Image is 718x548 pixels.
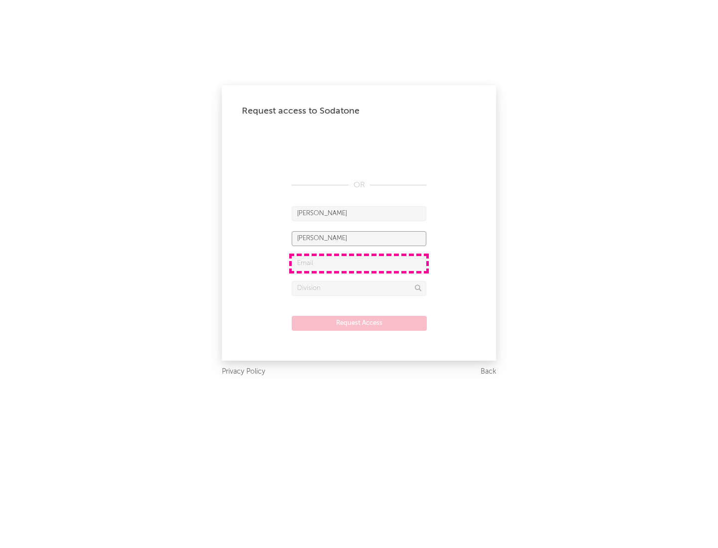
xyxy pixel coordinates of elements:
[292,316,427,331] button: Request Access
[292,231,426,246] input: Last Name
[292,256,426,271] input: Email
[222,366,265,378] a: Privacy Policy
[292,281,426,296] input: Division
[481,366,496,378] a: Back
[242,105,476,117] div: Request access to Sodatone
[292,179,426,191] div: OR
[292,206,426,221] input: First Name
